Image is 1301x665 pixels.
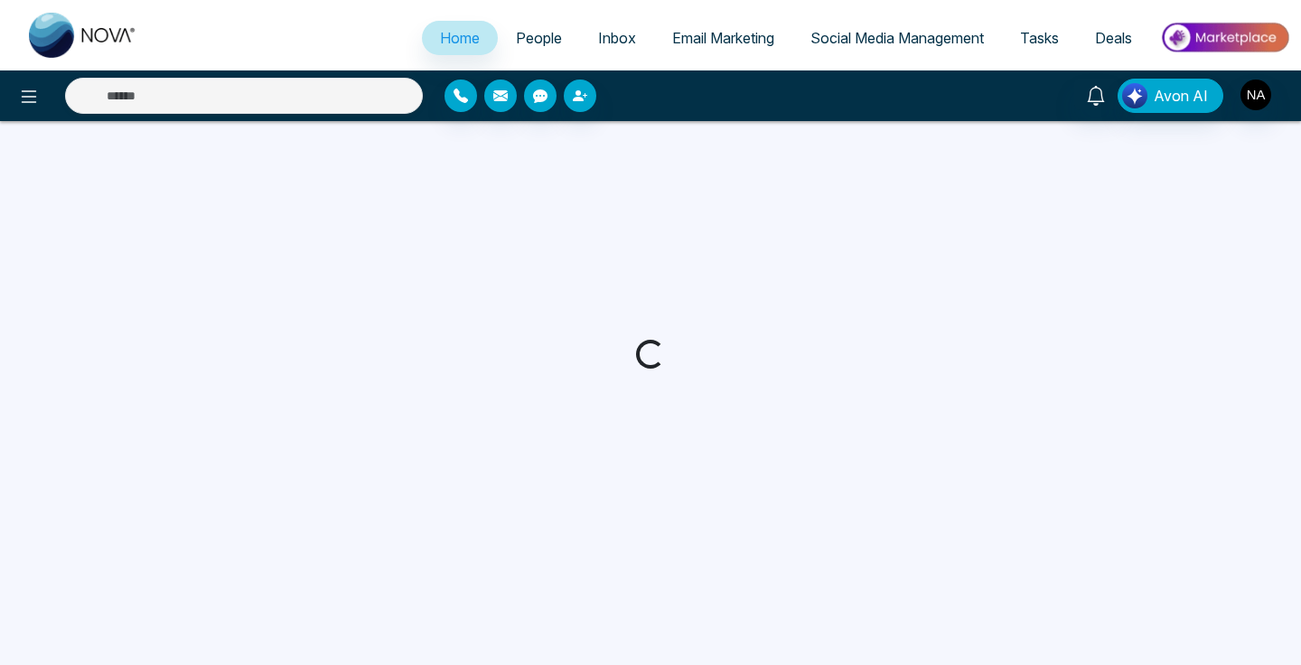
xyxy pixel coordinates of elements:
span: Email Marketing [672,29,774,47]
span: Tasks [1020,29,1059,47]
span: Home [440,29,480,47]
a: People [498,21,580,55]
span: Social Media Management [810,29,984,47]
a: Social Media Management [792,21,1002,55]
span: Deals [1095,29,1132,47]
img: Market-place.gif [1159,17,1290,58]
a: Deals [1077,21,1150,55]
a: Inbox [580,21,654,55]
img: Lead Flow [1122,83,1147,108]
img: Nova CRM Logo [29,13,137,58]
button: Avon AI [1118,79,1223,113]
span: People [516,29,562,47]
img: User Avatar [1240,80,1271,110]
span: Inbox [598,29,636,47]
span: Avon AI [1154,85,1208,107]
a: Tasks [1002,21,1077,55]
a: Home [422,21,498,55]
a: Email Marketing [654,21,792,55]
